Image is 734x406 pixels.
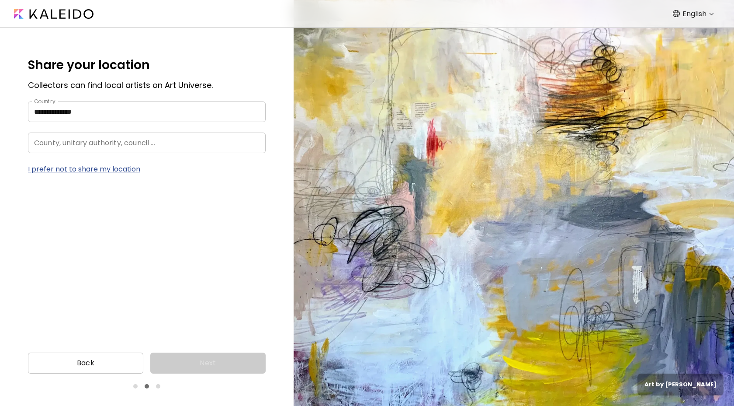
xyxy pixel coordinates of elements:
[14,9,93,19] img: Kaleido
[28,56,266,74] h5: Share your location
[28,164,266,175] p: I prefer not to share my location
[673,10,680,17] img: Language
[28,80,266,91] h5: Collectors can find local artists on Art Universe.
[675,7,717,21] div: English
[35,358,136,368] span: Back
[637,374,724,395] div: Art by [PERSON_NAME]
[28,353,143,374] button: Back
